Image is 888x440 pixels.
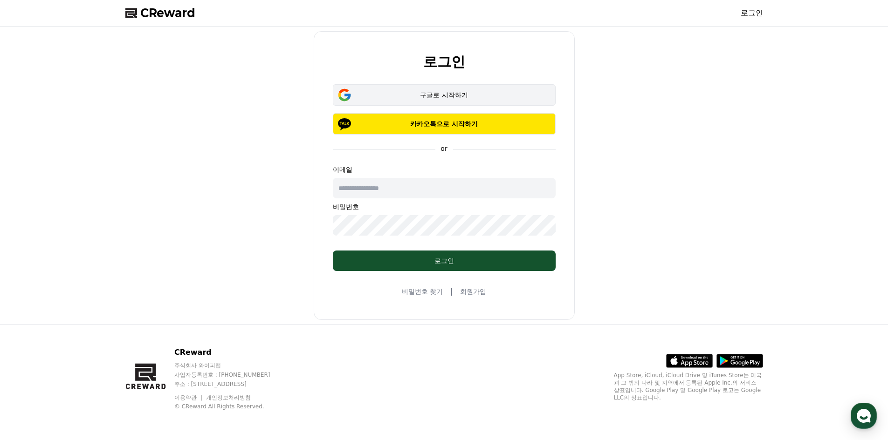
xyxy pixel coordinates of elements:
[125,6,195,20] a: CReward
[174,403,288,410] p: © CReward All Rights Reserved.
[333,250,556,271] button: 로그인
[174,347,288,358] p: CReward
[333,84,556,106] button: 구글로 시작하기
[174,380,288,388] p: 주소 : [STREET_ADDRESS]
[333,202,556,211] p: 비밀번호
[346,119,542,129] p: 카카오톡으로 시작하기
[3,295,62,318] a: 홈
[423,54,465,69] h2: 로그인
[174,362,288,369] p: 주식회사 와이피랩
[85,310,96,317] span: 대화
[120,295,179,318] a: 설정
[346,90,542,100] div: 구글로 시작하기
[144,309,155,317] span: 설정
[29,309,35,317] span: 홈
[333,113,556,135] button: 카카오톡으로 시작하기
[206,394,251,401] a: 개인정보처리방침
[140,6,195,20] span: CReward
[333,165,556,174] p: 이메일
[174,394,204,401] a: 이용약관
[741,7,763,19] a: 로그인
[62,295,120,318] a: 대화
[450,286,453,297] span: |
[435,144,453,153] p: or
[174,371,288,379] p: 사업자등록번호 : [PHONE_NUMBER]
[402,287,443,296] a: 비밀번호 찾기
[614,372,763,401] p: App Store, iCloud, iCloud Drive 및 iTunes Store는 미국과 그 밖의 나라 및 지역에서 등록된 Apple Inc.의 서비스 상표입니다. Goo...
[351,256,537,265] div: 로그인
[460,287,486,296] a: 회원가입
